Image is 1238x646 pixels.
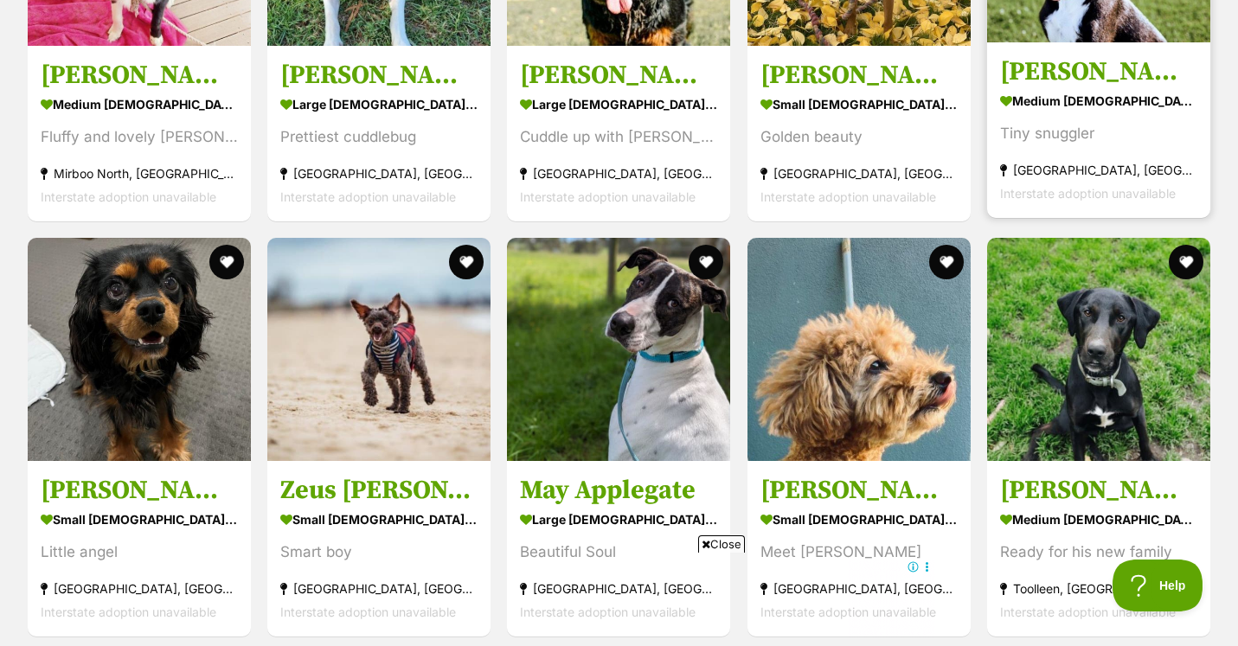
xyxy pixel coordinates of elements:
[41,59,238,92] h3: [PERSON_NAME]
[760,540,958,564] div: Meet [PERSON_NAME]
[520,92,717,117] div: large [DEMOGRAPHIC_DATA] Dog
[280,577,478,600] div: [GEOGRAPHIC_DATA], [GEOGRAPHIC_DATA]
[760,189,936,204] span: Interstate adoption unavailable
[520,125,717,149] div: Cuddle up with [PERSON_NAME]
[507,238,730,461] img: May Applegate
[267,461,491,636] a: Zeus [PERSON_NAME] small [DEMOGRAPHIC_DATA] Dog Smart boy [GEOGRAPHIC_DATA], [GEOGRAPHIC_DATA] In...
[987,238,1210,461] img: Matti Illingworth
[280,125,478,149] div: Prettiest cuddlebug
[1000,88,1197,113] div: medium [DEMOGRAPHIC_DATA] Dog
[760,162,958,185] div: [GEOGRAPHIC_DATA], [GEOGRAPHIC_DATA]
[520,189,696,204] span: Interstate adoption unavailable
[760,507,958,532] div: small [DEMOGRAPHIC_DATA] Dog
[1000,55,1197,88] h3: [PERSON_NAME]
[1000,158,1197,182] div: [GEOGRAPHIC_DATA], [GEOGRAPHIC_DATA]
[507,46,730,221] a: [PERSON_NAME] large [DEMOGRAPHIC_DATA] Dog Cuddle up with [PERSON_NAME] [GEOGRAPHIC_DATA], [GEOGR...
[41,507,238,532] div: small [DEMOGRAPHIC_DATA] Dog
[28,238,251,461] img: Walter Quinnell
[280,604,456,619] span: Interstate adoption unavailable
[520,59,717,92] h3: [PERSON_NAME]
[1000,474,1197,507] h3: [PERSON_NAME]
[929,245,964,279] button: favourite
[987,42,1210,218] a: [PERSON_NAME] medium [DEMOGRAPHIC_DATA] Dog Tiny snuggler [GEOGRAPHIC_DATA], [GEOGRAPHIC_DATA] In...
[1000,186,1176,201] span: Interstate adoption unavailable
[41,604,216,619] span: Interstate adoption unavailable
[1000,577,1197,600] div: Toolleen, [GEOGRAPHIC_DATA]
[41,577,238,600] div: [GEOGRAPHIC_DATA], [GEOGRAPHIC_DATA]
[41,474,238,507] h3: [PERSON_NAME]
[41,125,238,149] div: Fluffy and lovely [PERSON_NAME]
[449,245,484,279] button: favourite
[41,189,216,204] span: Interstate adoption unavailable
[1000,540,1197,564] div: Ready for his new family
[28,461,251,636] a: [PERSON_NAME] small [DEMOGRAPHIC_DATA] Dog Little angel [GEOGRAPHIC_DATA], [GEOGRAPHIC_DATA] Inte...
[267,46,491,221] a: [PERSON_NAME] large [DEMOGRAPHIC_DATA] Dog Prettiest cuddlebug [GEOGRAPHIC_DATA], [GEOGRAPHIC_DAT...
[280,92,478,117] div: large [DEMOGRAPHIC_DATA] Dog
[209,245,244,279] button: favourite
[760,577,958,600] div: [GEOGRAPHIC_DATA], [GEOGRAPHIC_DATA]
[520,474,717,507] h3: May Applegate
[267,238,491,461] img: Zeus Rivero
[507,461,730,636] a: May Applegate large [DEMOGRAPHIC_DATA] Dog Beautiful Soul [GEOGRAPHIC_DATA], [GEOGRAPHIC_DATA] In...
[280,59,478,92] h3: [PERSON_NAME]
[760,125,958,149] div: Golden beauty
[698,535,745,553] span: Close
[760,92,958,117] div: small [DEMOGRAPHIC_DATA] Dog
[747,461,971,636] a: [PERSON_NAME] small [DEMOGRAPHIC_DATA] Dog Meet [PERSON_NAME] [GEOGRAPHIC_DATA], [GEOGRAPHIC_DATA...
[1113,560,1203,611] iframe: Help Scout Beacon - Open
[760,474,958,507] h3: [PERSON_NAME]
[1000,507,1197,532] div: medium [DEMOGRAPHIC_DATA] Dog
[280,540,478,564] div: Smart boy
[747,46,971,221] a: [PERSON_NAME] small [DEMOGRAPHIC_DATA] Dog Golden beauty [GEOGRAPHIC_DATA], [GEOGRAPHIC_DATA] Int...
[690,245,724,279] button: favourite
[520,162,717,185] div: [GEOGRAPHIC_DATA], [GEOGRAPHIC_DATA]
[41,92,238,117] div: medium [DEMOGRAPHIC_DATA] Dog
[520,507,717,532] div: large [DEMOGRAPHIC_DATA] Dog
[520,540,717,564] div: Beautiful Soul
[987,461,1210,636] a: [PERSON_NAME] medium [DEMOGRAPHIC_DATA] Dog Ready for his new family Toolleen, [GEOGRAPHIC_DATA] ...
[1000,122,1197,145] div: Tiny snuggler
[1169,245,1203,279] button: favourite
[280,507,478,532] div: small [DEMOGRAPHIC_DATA] Dog
[760,604,936,619] span: Interstate adoption unavailable
[305,560,934,637] iframe: Advertisement
[280,189,456,204] span: Interstate adoption unavailable
[41,540,238,564] div: Little angel
[1000,604,1176,619] span: Interstate adoption unavailable
[41,162,238,185] div: Mirboo North, [GEOGRAPHIC_DATA]
[28,46,251,221] a: [PERSON_NAME] medium [DEMOGRAPHIC_DATA] Dog Fluffy and lovely [PERSON_NAME] Mirboo North, [GEOGRA...
[280,162,478,185] div: [GEOGRAPHIC_DATA], [GEOGRAPHIC_DATA]
[760,59,958,92] h3: [PERSON_NAME]
[747,238,971,461] img: Jerry Russellton
[280,474,478,507] h3: Zeus [PERSON_NAME]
